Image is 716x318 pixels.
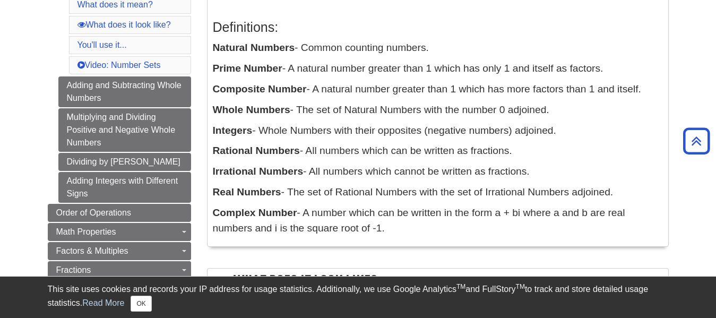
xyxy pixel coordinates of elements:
sup: TM [516,283,525,290]
a: Adding and Subtracting Whole Numbers [58,76,191,107]
p: - All numbers which cannot be written as fractions. [213,164,663,179]
b: Integers [213,125,253,136]
span: Fractions [56,265,91,274]
a: Video: Number Sets [77,61,161,70]
a: Fractions [48,261,191,279]
a: Math Properties [48,223,191,241]
span: Order of Operations [56,208,131,217]
a: Read More [82,298,124,307]
h3: Definitions: [213,20,663,35]
sup: TM [456,283,465,290]
a: Back to Top [679,134,713,148]
button: Close [131,296,151,312]
a: Multiplying and Dividing Positive and Negative Whole Numbers [58,108,191,152]
p: - Whole Numbers with their opposites (negative numbers) adjoined. [213,123,663,139]
p: - The set of Natural Numbers with the number 0 adjoined. [213,102,663,118]
a: Factors & Multiples [48,242,191,260]
a: What does it look like? [77,20,171,29]
b: Real Numbers [213,186,281,197]
a: You'll use it... [77,40,127,49]
p: - A natural number greater than 1 which has only 1 and itself as factors. [213,61,663,76]
p: - The set of Rational Numbers with the set of Irrational Numbers adjoined. [213,185,663,200]
b: Prime Number [213,63,282,74]
h2: What does it look like? [208,269,668,299]
b: Natural Numbers [213,42,295,53]
span: Factors & Multiples [56,246,128,255]
a: Dividing by [PERSON_NAME] [58,153,191,171]
b: Rational Numbers [213,145,300,156]
a: Adding Integers with Different Signs [58,172,191,203]
b: Whole Numbers [213,104,290,115]
a: Order of Operations [48,204,191,222]
div: This site uses cookies and records your IP address for usage statistics. Additionally, we use Goo... [48,283,669,312]
p: - Common counting numbers. [213,40,663,56]
b: Complex Number [213,207,297,218]
b: Irrational Numbers [213,166,304,177]
p: - A natural number greater than 1 which has more factors than 1 and itself. [213,82,663,97]
b: Composite Number [213,83,307,94]
span: Math Properties [56,227,116,236]
p: - All numbers which can be written as fractions. [213,143,663,159]
p: - A number which can be written in the form a + bi where a and b are real numbers and i is the sq... [213,205,663,236]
